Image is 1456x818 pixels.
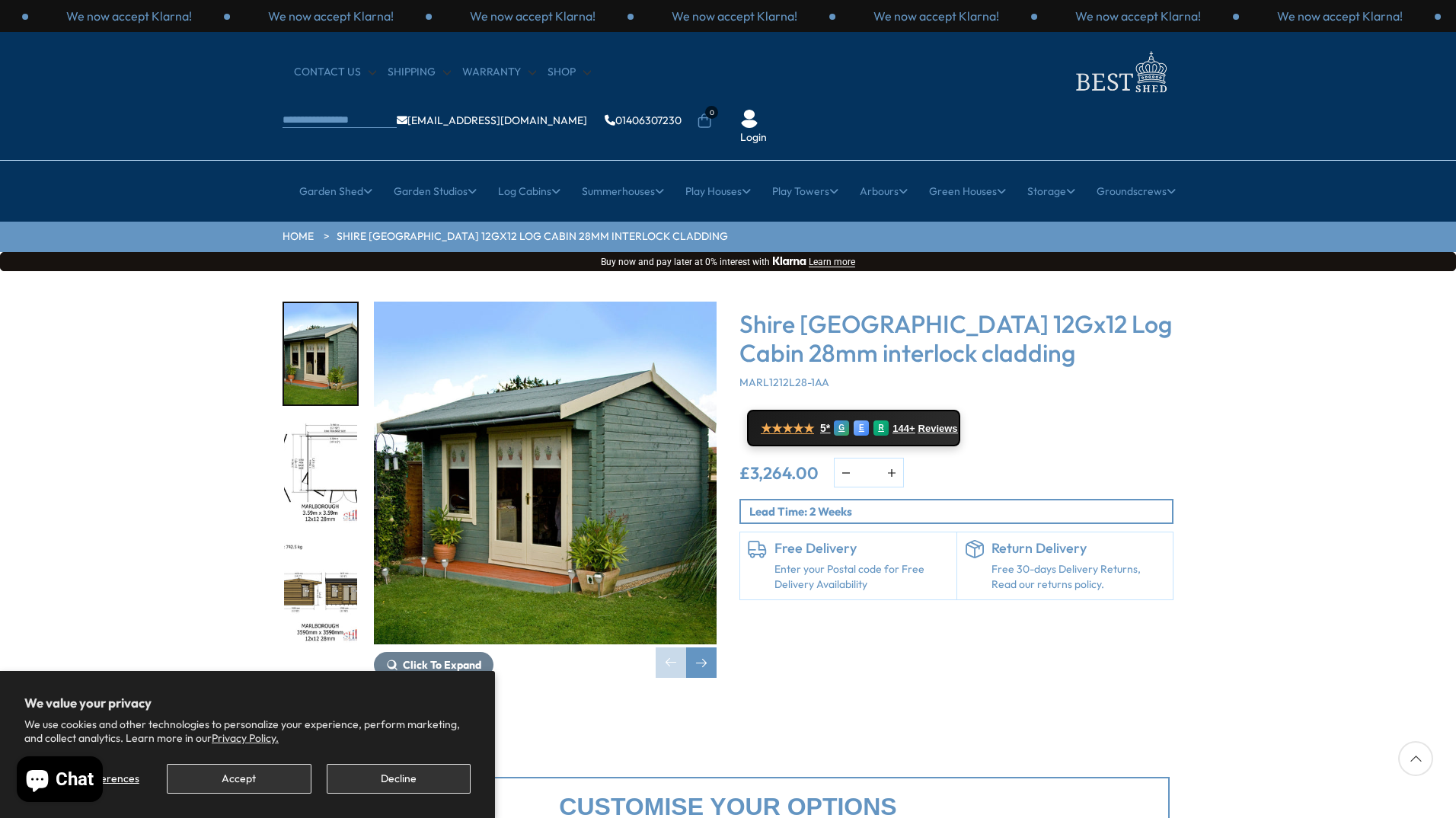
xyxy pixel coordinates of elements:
a: Groundscrews [1097,172,1176,210]
img: Shire Marlborough 12Gx12 Log Cabin 28mm interlock cladding - Best Shed [374,302,717,644]
h6: Return Delivery [991,540,1166,557]
div: Next slide [686,647,717,678]
span: 0 [705,106,718,119]
a: ★★★★★ 5* G E R 144+ Reviews [747,410,960,446]
p: We now accept Klarna! [672,8,797,24]
p: Lead Time: 2 Weeks [749,503,1172,519]
h6: Free Delivery [774,540,949,557]
a: Storage [1027,172,1075,210]
p: We now accept Klarna! [66,8,192,24]
p: We now accept Klarna! [873,8,999,24]
div: 1 / 3 [1037,8,1239,24]
span: 144+ [892,423,915,435]
div: 3 / 3 [835,8,1037,24]
a: 0 [697,113,712,129]
img: Marlborough_7_77ba1181-c18a-42db-b353-ae209a9c9980_200x200.jpg [284,303,357,404]
div: E [854,420,869,436]
p: We now accept Klarna! [268,8,394,24]
a: CONTACT US [294,65,376,80]
p: We now accept Klarna! [1277,8,1403,24]
a: Shop [548,65,591,80]
a: Log Cabins [498,172,560,210]
a: Garden Studios [394,172,477,210]
div: Previous slide [656,647,686,678]
a: Enter your Postal code for Free Delivery Availability [774,562,949,592]
button: Accept [167,764,311,794]
inbox-online-store-chat: Shopify online store chat [12,756,107,806]
p: We now accept Klarna! [470,8,595,24]
div: 1 / 18 [374,302,717,678]
a: 01406307230 [605,115,682,126]
a: Warranty [462,65,536,80]
div: 2 / 3 [28,8,230,24]
div: 3 / 18 [283,540,359,644]
a: [EMAIL_ADDRESS][DOMAIN_NAME] [397,115,587,126]
div: 1 / 18 [283,302,359,406]
a: Privacy Policy. [212,731,279,745]
p: We use cookies and other technologies to personalize your experience, perform marketing, and coll... [24,717,471,745]
div: 1 / 3 [432,8,634,24]
h3: Shire [GEOGRAPHIC_DATA] 12Gx12 Log Cabin 28mm interlock cladding [739,309,1173,368]
div: 3 / 3 [230,8,432,24]
span: Reviews [918,423,958,435]
div: 2 / 18 [283,421,359,526]
img: 12x12MarlboroughOPTELEVATIONSMMFT28mmTEMP_a041115d-193e-4c00-ba7d-347e4517689d_200x200.jpg [284,542,357,643]
span: Click To Expand [403,658,481,672]
div: 2 / 3 [1239,8,1441,24]
a: Garden Shed [299,172,372,210]
span: MARL1212L28-1AA [739,375,829,389]
span: ★★★★★ [761,421,814,436]
a: Login [740,130,767,145]
a: Shire [GEOGRAPHIC_DATA] 12Gx12 Log Cabin 28mm interlock cladding [337,229,728,244]
a: Arbours [860,172,908,210]
a: Play Houses [685,172,751,210]
a: HOME [283,229,314,244]
div: G [834,420,849,436]
h2: We value your privacy [24,695,471,711]
a: Shipping [388,65,451,80]
p: We now accept Klarna! [1075,8,1201,24]
img: User Icon [740,110,758,128]
a: Green Houses [929,172,1006,210]
a: Summerhouses [582,172,664,210]
p: Free 30-days Delivery Returns, Read our returns policy. [991,562,1166,592]
div: R [873,420,889,436]
ins: £3,264.00 [739,465,819,481]
img: logo [1067,47,1173,97]
button: Decline [327,764,471,794]
button: Click To Expand [374,652,493,678]
div: 2 / 3 [634,8,835,24]
a: Play Towers [772,172,838,210]
img: 12x12MarlboroughOPTFLOORPLANMFT28mmTEMP_5a83137f-d55f-493c-9331-6cd515c54ccf_200x200.jpg [284,423,357,524]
